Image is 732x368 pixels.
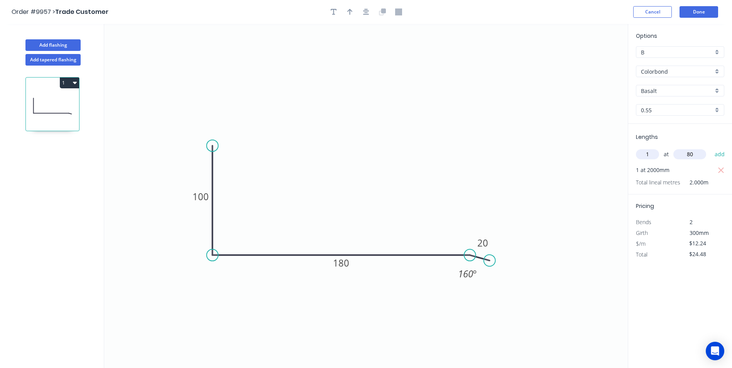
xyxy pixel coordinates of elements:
button: add [711,148,729,161]
button: Cancel [633,6,672,18]
span: Pricing [636,202,654,210]
span: Trade Customer [55,7,108,16]
span: Total lineal metres [636,177,680,188]
svg: 0 [104,24,628,368]
input: Material [641,68,713,76]
span: at [664,149,669,160]
tspan: 20 [477,236,488,249]
span: $/m [636,240,646,247]
span: 1 at 2000mm [636,165,669,176]
tspan: º [473,267,477,280]
tspan: 160 [458,267,473,280]
button: 1 [60,78,79,88]
tspan: 180 [333,257,349,269]
span: 2 [690,218,693,226]
span: Order #9957 > [12,7,55,16]
input: Thickness [641,106,713,114]
button: Add flashing [25,39,81,51]
button: Done [680,6,718,18]
span: 300mm [690,229,709,236]
div: Open Intercom Messenger [706,342,724,360]
button: Add tapered flashing [25,54,81,66]
input: Colour [641,87,713,95]
span: Total [636,251,647,258]
tspan: 100 [193,190,209,203]
span: Girth [636,229,648,236]
span: Bends [636,218,651,226]
span: Options [636,32,657,40]
span: 2.000m [680,177,708,188]
span: Lengths [636,133,658,141]
input: Price level [641,48,713,56]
